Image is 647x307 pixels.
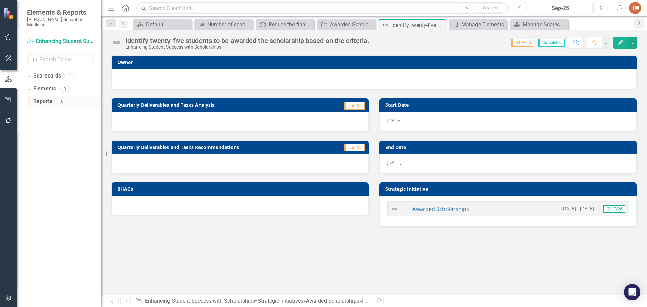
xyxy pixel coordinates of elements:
[64,73,75,79] div: 1
[258,298,303,304] a: Strategic Initiatives
[257,20,313,29] a: Reduce the financial burden on students by minimizing their reliance on loans through targeted sc...
[27,8,94,17] span: Elements & Reports
[196,20,251,29] a: Number of scholarships awarded to students.
[125,37,369,44] div: Identify twenty-five students to be awarded the scholarship based on the criteria.
[306,298,359,304] a: Awarded Scholarships
[269,20,313,29] div: Reduce the financial burden on students by minimizing their reliance on loans through targeted sc...
[344,144,365,151] span: Jun-25
[450,20,505,29] a: Manage Elements
[33,98,52,105] a: Reports
[117,60,633,65] h3: Owner
[391,21,444,29] div: Identify twenty-five students to be awarded the scholarship based on the criteria.
[125,44,369,50] div: Enhancing Student Success with Scholarships
[562,205,594,212] small: [DATE] - [DATE]
[385,186,633,191] h3: Strategic Initiative
[512,20,567,29] a: Manage Scorecards
[145,298,255,304] a: Enhancing Student Success with Scholarships
[629,2,641,14] button: TW
[117,102,321,108] h3: Quarterly Deliverables and Tasks Analysis
[473,3,507,13] button: Search
[385,145,633,150] h3: End Date
[207,20,251,29] div: Number of scholarships awarded to students.
[135,20,190,29] a: Default
[117,145,329,150] h3: Quarterly Deliverables and Tasks Recommendations
[387,117,402,124] span: [DATE]
[27,17,94,28] small: [PERSON_NAME] School of Medicine
[523,20,567,29] div: Manage Scorecards
[624,284,640,300] div: Open Intercom Messenger
[136,2,509,14] input: Search ClearPoint...
[330,20,374,29] div: Awarded Scholarships
[362,298,552,304] div: Identify twenty-five students to be awarded the scholarship based on the criteria.
[27,38,94,45] a: Enhancing Student Success with Scholarships
[344,102,365,110] span: Jun-25
[385,102,633,108] h3: Start Date
[111,37,122,48] img: Not Defined
[146,20,190,29] div: Default
[603,205,625,213] span: Q1-FY26
[33,85,56,93] a: Elements
[319,20,374,29] a: Awarded Scholarships
[528,2,593,14] button: Sep-25
[538,39,565,47] span: Completed
[33,72,61,80] a: Scorecards
[412,205,469,213] a: Awarded Scholarships
[59,86,70,92] div: 3
[56,99,66,104] div: 16
[461,20,505,29] div: Manage Elements
[3,8,15,20] img: ClearPoint Strategy
[530,4,590,12] div: Sep-25
[117,186,365,191] h3: BHAGs
[135,297,369,305] div: » » »
[387,159,402,165] span: [DATE]
[27,54,94,65] input: Search Below...
[511,39,534,47] span: Q4-FY25
[390,205,398,213] img: Not Defined
[483,5,497,10] span: Search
